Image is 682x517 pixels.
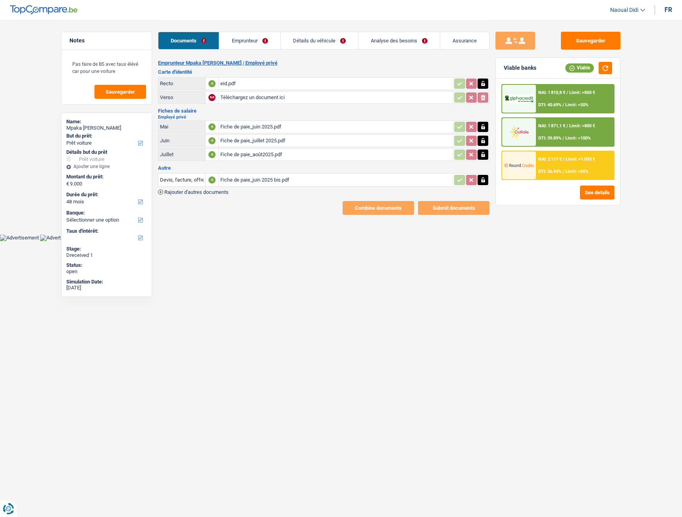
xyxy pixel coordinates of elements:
span: / [563,102,564,107]
h5: Notes [69,37,144,44]
a: Emprunteur [219,32,280,49]
img: Record Credits [504,158,534,172]
button: Rajouter d'autres documents [158,190,229,195]
span: Limit: >850 € [569,90,595,95]
div: A [208,176,216,184]
span: NAI: 2 117 € [538,157,562,162]
span: Sauvegarder [106,89,135,94]
span: / [563,136,564,141]
div: Mai [160,124,204,130]
div: Fiche de paie_août2025.pdf [220,149,451,161]
span: / [566,90,568,95]
span: Limit: >800 € [569,123,595,128]
label: Montant du prêt: [66,174,145,180]
span: / [566,123,568,128]
span: € [66,181,69,187]
label: Durée du prêt: [66,191,145,198]
h2: Emprunteur Mpaka [PERSON_NAME] | Employé privé [158,60,489,66]
a: Documents [158,32,219,49]
img: AlphaCredit [504,94,534,103]
div: fr [665,6,672,13]
span: Limit: <100% [565,136,591,141]
div: Recto [160,80,204,86]
div: A [208,137,216,144]
button: See details [580,186,615,199]
div: A [208,80,216,87]
button: Sauvegarder [94,85,146,99]
div: open [66,268,147,275]
div: A [208,151,216,158]
span: Rajouter d'autres documents [164,190,229,195]
div: Fiche de paie_juin 2025.pdf [220,121,451,133]
img: Cofidis [504,124,534,139]
div: Fiche de paie_juin 2025 bis.pdf [220,174,451,186]
img: TopCompare Logo [10,5,77,15]
a: Détails du véhicule [281,32,358,49]
div: Détails but du prêt [66,149,147,155]
div: Ajouter une ligne [66,164,147,169]
div: Simulation Date: [66,279,147,285]
div: NA [208,94,216,101]
div: Juillet [160,151,204,157]
span: NAI: 1 871,1 € [538,123,565,128]
div: Status: [66,262,147,268]
span: Limit: <50% [565,102,588,107]
div: Stage: [66,246,147,252]
label: Taux d'intérêt: [66,228,145,234]
h3: Fiches de salaire [158,108,489,113]
a: Analyse des besoins [358,32,440,49]
div: A [208,123,216,130]
div: Juin [160,138,204,144]
div: Viable [565,63,594,72]
div: Verso [160,94,204,100]
div: Name: [66,119,147,125]
div: [DATE] [66,285,147,291]
h3: Autre [158,165,489,170]
div: Dreceived 1 [66,252,147,258]
h2: Employé privé [158,115,489,119]
button: Combine documents [343,201,414,215]
span: / [563,157,564,162]
div: Fiche de paie_juillet 2025.pdf [220,135,451,147]
button: Sauvegarder [561,32,620,50]
div: Viable banks [504,65,536,71]
button: Submit documents [418,201,489,215]
h3: Carte d'identité [158,69,489,75]
div: Mpaka [PERSON_NAME] [66,125,147,131]
div: eid.pdf [220,78,451,90]
span: Limit: >1.033 € [566,157,595,162]
img: Advertisement [40,235,79,241]
span: DTI: 36.94% [538,169,561,174]
span: NAI: 1 810,8 € [538,90,565,95]
a: Assurance [440,32,489,49]
a: Naoual Didi [604,4,645,17]
span: Naoual Didi [610,7,638,13]
label: Banque: [66,210,145,216]
label: But du prêt: [66,133,145,139]
span: / [563,169,564,174]
span: Limit: <65% [565,169,588,174]
span: DTI: 40.69% [538,102,561,107]
span: DTI: 39.89% [538,136,561,141]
